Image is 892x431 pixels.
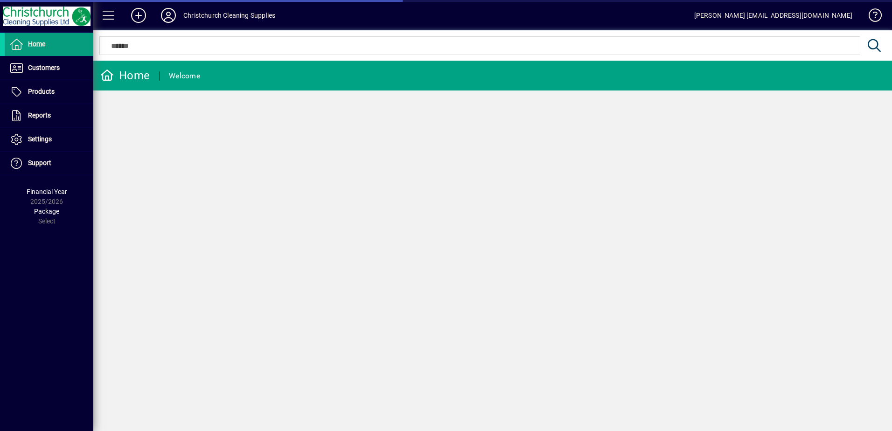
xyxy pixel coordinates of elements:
[28,88,55,95] span: Products
[27,188,67,195] span: Financial Year
[28,40,45,48] span: Home
[28,159,51,167] span: Support
[862,2,880,32] a: Knowledge Base
[183,8,275,23] div: Christchurch Cleaning Supplies
[28,64,60,71] span: Customers
[34,208,59,215] span: Package
[124,7,153,24] button: Add
[5,104,93,127] a: Reports
[100,68,150,83] div: Home
[5,128,93,151] a: Settings
[5,152,93,175] a: Support
[153,7,183,24] button: Profile
[5,80,93,104] a: Products
[28,111,51,119] span: Reports
[5,56,93,80] a: Customers
[694,8,852,23] div: [PERSON_NAME] [EMAIL_ADDRESS][DOMAIN_NAME]
[169,69,200,83] div: Welcome
[28,135,52,143] span: Settings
